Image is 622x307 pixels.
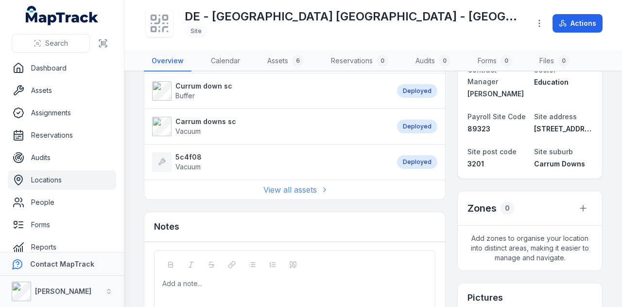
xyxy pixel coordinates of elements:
[259,51,311,72] a: Assets6
[397,155,437,169] div: Deployed
[144,51,191,72] a: Overview
[8,148,116,167] a: Audits
[397,84,437,98] div: Deployed
[467,291,503,305] h3: Pictures
[534,147,573,156] span: Site suburb
[26,6,99,25] a: MapTrack
[175,127,201,135] span: Vacuum
[408,51,458,72] a: Audits0
[8,237,116,257] a: Reports
[532,51,577,72] a: Files0
[152,117,387,136] a: Carrum downs scVacuum
[467,201,497,215] h2: Zones
[175,117,236,126] strong: Carrum downs sc
[263,184,327,196] a: View all assets
[553,14,603,33] button: Actions
[8,215,116,235] a: Forms
[175,163,201,171] span: Vacuum
[8,103,116,123] a: Assignments
[12,34,90,53] button: Search
[175,81,232,91] strong: Currum down sc
[458,226,602,271] span: Add zones to organise your location into distinct areas, making it easier to manage and navigate.
[470,51,520,72] a: Forms0
[467,125,490,133] span: 89323
[152,152,387,172] a: 5c4f08Vacuum
[175,152,202,162] strong: 5c4f08
[467,89,526,99] a: [PERSON_NAME]
[467,112,526,121] span: Payroll Site Code
[534,112,577,121] span: Site address
[30,260,94,268] strong: Contact MapTrack
[203,51,248,72] a: Calendar
[397,120,437,133] div: Deployed
[154,220,179,234] h3: Notes
[534,125,601,133] span: [STREET_ADDRESS]
[439,55,450,67] div: 0
[467,147,517,156] span: Site post code
[501,55,512,67] div: 0
[185,24,207,38] div: Site
[558,55,570,67] div: 0
[377,55,388,67] div: 0
[534,78,569,86] span: Education
[8,81,116,100] a: Assets
[8,193,116,212] a: People
[152,81,387,101] a: Currum down scBuffer
[185,9,522,24] h1: DE - [GEOGRAPHIC_DATA] [GEOGRAPHIC_DATA] - [GEOGRAPHIC_DATA] - 89323
[501,201,514,215] div: 0
[35,287,91,295] strong: [PERSON_NAME]
[467,160,484,168] span: 3201
[45,38,68,48] span: Search
[8,170,116,190] a: Locations
[323,51,396,72] a: Reservations0
[534,160,585,168] span: Carrum Downs
[175,91,195,100] span: Buffer
[292,55,304,67] div: 6
[8,58,116,78] a: Dashboard
[8,126,116,145] a: Reservations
